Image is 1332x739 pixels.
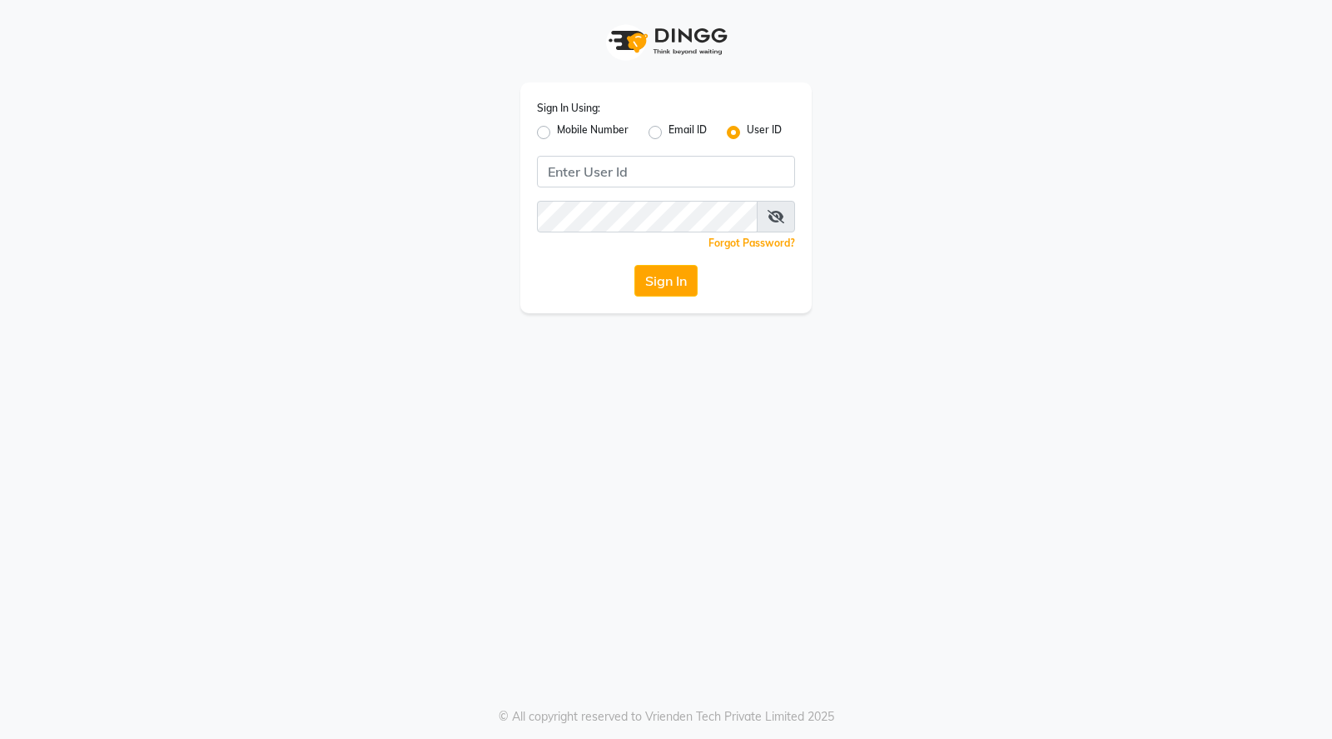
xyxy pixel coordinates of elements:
input: Username [537,156,795,187]
label: User ID [747,122,782,142]
label: Sign In Using: [537,101,600,116]
a: Forgot Password? [708,237,795,249]
button: Sign In [634,265,698,297]
label: Mobile Number [557,122,629,142]
img: logo1.svg [599,17,733,66]
input: Username [537,201,758,232]
label: Email ID [668,122,707,142]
